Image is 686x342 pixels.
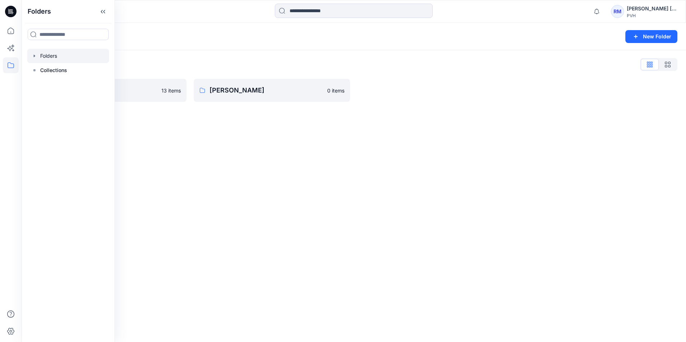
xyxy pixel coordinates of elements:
[40,66,67,75] p: Collections
[627,4,677,13] div: [PERSON_NAME] [PERSON_NAME]
[627,13,677,18] div: PVH
[210,85,323,95] p: [PERSON_NAME]
[625,30,677,43] button: New Folder
[327,87,344,94] p: 0 items
[194,79,350,102] a: [PERSON_NAME]0 items
[161,87,181,94] p: 13 items
[611,5,624,18] div: RM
